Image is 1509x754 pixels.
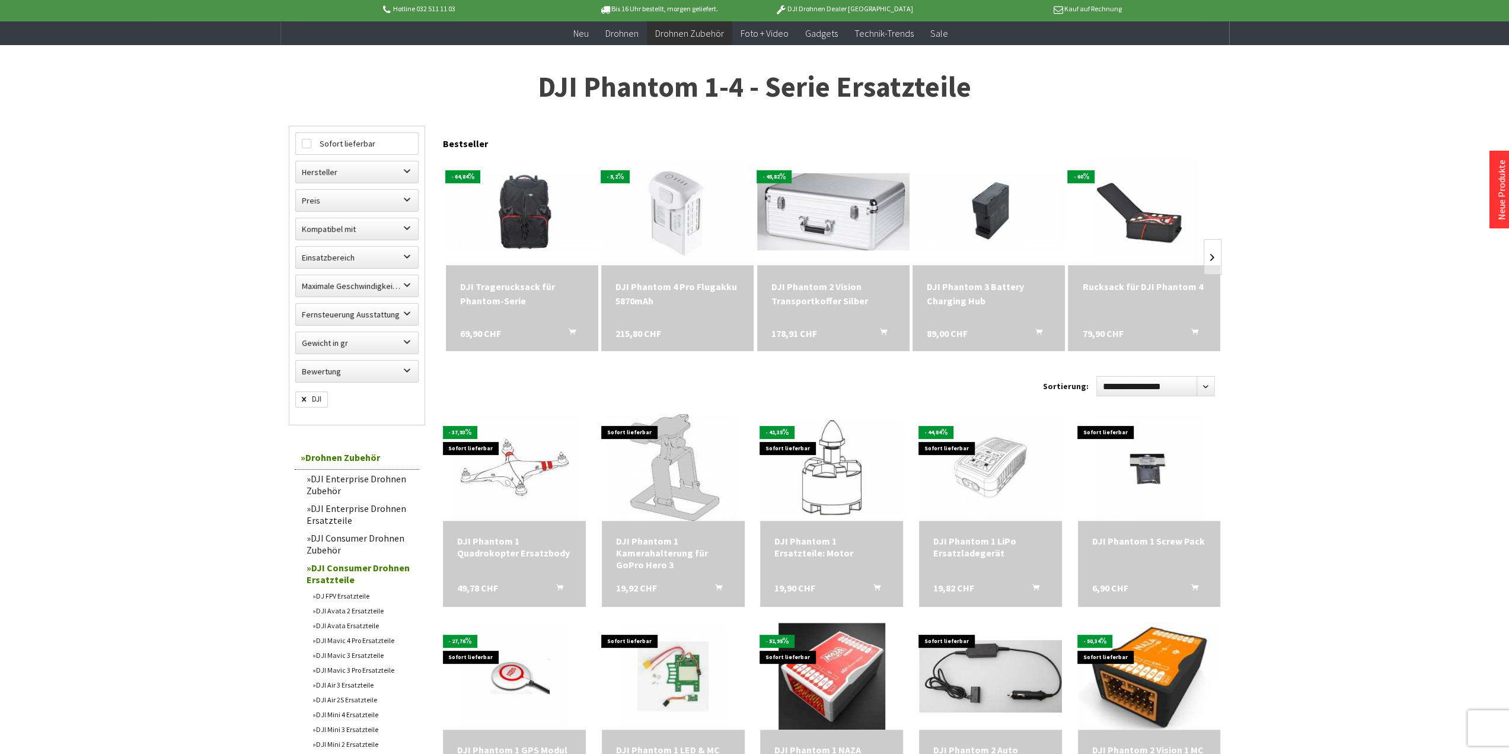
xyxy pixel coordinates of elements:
[460,279,584,308] div: DJI Tragerucksack für Phantom-Serie
[1082,326,1123,341] span: 79,90 CHF
[457,535,572,559] div: DJI Phantom 1 Quadrokopter Ersatzbody
[760,420,903,515] img: DJI Phantom 1 Ersatzteile: Motor
[307,603,419,618] a: DJI Avata 2 Ersatzteile
[779,623,885,730] img: DJI Phantom 1 NAZA Controller
[616,535,730,571] div: DJI Phantom 1 Kamerahalterung für GoPro Hero 3
[307,722,419,737] a: DJI Mini 3 Ersatzteile
[296,304,418,325] label: Fernsteuerung Ausstattung
[1018,582,1047,597] button: In den Warenkorb
[443,126,1221,155] div: Bestseller
[296,190,418,211] label: Preis
[307,648,419,663] a: DJI Mavic 3 Ersatzteile
[771,279,895,308] a: DJI Phantom 2 Vision Transportkoffer Silber 178,91 CHF In den Warenkorb
[774,535,889,559] div: DJI Phantom 1 Ersatzteile: Motor
[771,279,895,308] div: DJI Phantom 2 Vision Transportkoffer Silber
[296,275,418,297] label: Maximale Geschwindigkeit in km/h
[774,535,889,559] a: DJI Phantom 1 Ersatzteile: Motor 19,90 CHF In den Warenkorb
[307,618,419,633] a: DJI Avata Ersatzteile
[616,582,657,594] span: 19,92 CHF
[701,582,729,597] button: In den Warenkorb
[457,535,572,559] a: DJI Phantom 1 Quadrokopter Ersatzbody 49,78 CHF In den Warenkorb
[1092,582,1128,594] span: 6,90 CHF
[741,27,789,39] span: Foto + Video
[757,173,910,250] img: DJI Phantom 2 Vision Transportkoffer Silber
[307,692,419,707] a: DJI Air 2S Ersatzteile
[605,27,639,39] span: Drohnen
[289,72,1221,102] h1: DJI Phantom 1-4 - Serie Ersatzteile
[846,21,922,46] a: Technik-Trends
[307,707,419,722] a: DJI Mini 4 Ersatzteile
[933,535,1048,559] div: DJI Phantom 1 LiPo Ersatzladegerät
[381,2,566,16] p: Hotline 032 511 11 03
[1082,279,1206,294] a: Rucksack für DJI Phantom 4 79,90 CHF In den Warenkorb
[1176,326,1205,342] button: In den Warenkorb
[866,326,894,342] button: In den Warenkorb
[307,663,419,677] a: DJI Mavic 3 Pro Ersatzteile
[933,582,974,594] span: 19,82 CHF
[1021,326,1049,342] button: In den Warenkorb
[296,218,418,240] label: Kompatibel mit
[296,133,418,154] label: Sofort lieferbar
[1092,535,1207,547] a: DJI Phantom 1 Screw Pack 6,90 CHF In den Warenkorb
[565,21,597,46] a: Neu
[554,326,583,342] button: In den Warenkorb
[601,161,754,262] img: DJI Phantom 4 Pro Flugakku 5870mAh
[450,414,578,521] img: DJI Phantom 1 Quadrokopter Ersatzbody
[1082,279,1206,294] div: Rucksack für DJI Phantom 4
[615,279,739,308] div: DJI Phantom 4 Pro Flugakku 5870mAh
[446,173,598,250] img: DJI Tragerucksack für Phantom-Serie
[461,623,567,730] img: DJI Phantom 1 GPS Modul
[542,582,570,597] button: In den Warenkorb
[732,21,797,46] a: Foto + Video
[597,21,647,46] a: Drohnen
[919,640,1062,712] img: DJI Phantom 2 Auto Ladegerät für LiPo Akku
[1092,535,1207,547] div: DJI Phantom 1 Screw Pack
[937,2,1122,16] p: Kauf auf Rechnung
[797,21,846,46] a: Gadgets
[307,737,419,752] a: DJI Mini 2 Ersatzteile
[774,582,815,594] span: 19,90 CHF
[457,582,498,594] span: 49,78 CHF
[647,21,732,46] a: Drohnen Zubehör
[566,2,751,16] p: Bis 16 Uhr bestellt, morgen geliefert.
[751,2,936,16] p: DJI Drohnen Dealer [GEOGRAPHIC_DATA]
[854,27,914,39] span: Technik-Trends
[913,173,1065,250] img: DJI Phantom 3 Battery Charging Hub
[927,279,1051,308] div: DJI Phantom 3 Battery Charging Hub
[922,21,956,46] a: Sale
[296,247,418,268] label: Einsatzbereich
[927,326,968,341] span: 89,00 CHF
[295,446,419,470] a: Drohnen Zubehör
[307,588,419,603] a: DJ FPV Ersatzteile
[771,326,817,341] span: 178,91 CHF
[1495,160,1507,220] a: Neue Produkte
[859,582,888,597] button: In den Warenkorb
[930,27,948,39] span: Sale
[1078,623,1220,730] img: DJI Phantom 2 Vision 1 MC
[616,535,730,571] a: DJI Phantom 1 Kamerahalterung für GoPro Hero 3 19,92 CHF In den Warenkorb
[296,332,418,354] label: Gewicht in gr
[301,470,419,500] a: DJI Enterprise Drohnen Zubehör
[919,416,1062,520] img: DJI Phantom 1 LiPo Ersatzladegerät
[296,161,418,183] label: Hersteller
[460,279,584,308] a: DJI Tragerucksack für Phantom-Serie 69,90 CHF In den Warenkorb
[301,500,419,529] a: DJI Enterprise Drohnen Ersatzteile
[615,279,739,308] a: DJI Phantom 4 Pro Flugakku 5870mAh 215,80 CHF
[295,392,328,408] span: DJI
[307,677,419,692] a: DJI Air 3 Ersatzteile
[615,326,661,341] span: 215,80 CHF
[1043,377,1089,396] label: Sortierung:
[573,27,589,39] span: Neu
[296,361,418,382] label: Bewertung
[1096,414,1202,521] img: DJI Phantom 1 Screw Pack
[655,27,724,39] span: Drohnen Zubehör
[620,623,726,730] img: DJI Phantom 1 LED & MC Board
[460,326,501,341] span: 69,90 CHF
[805,27,838,39] span: Gadgets
[301,529,419,559] a: DJI Consumer Drohnen Zubehör
[1091,158,1198,265] img: Rucksack für DJI Phantom 4
[307,633,419,648] a: DJI Mavic 4 Pro Ersatzteile
[927,279,1051,308] a: DJI Phantom 3 Battery Charging Hub 89,00 CHF In den Warenkorb
[1176,582,1205,597] button: In den Warenkorb
[608,414,738,521] img: DJI Phantom 1 Kamerahalterung für GoPro Hero 3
